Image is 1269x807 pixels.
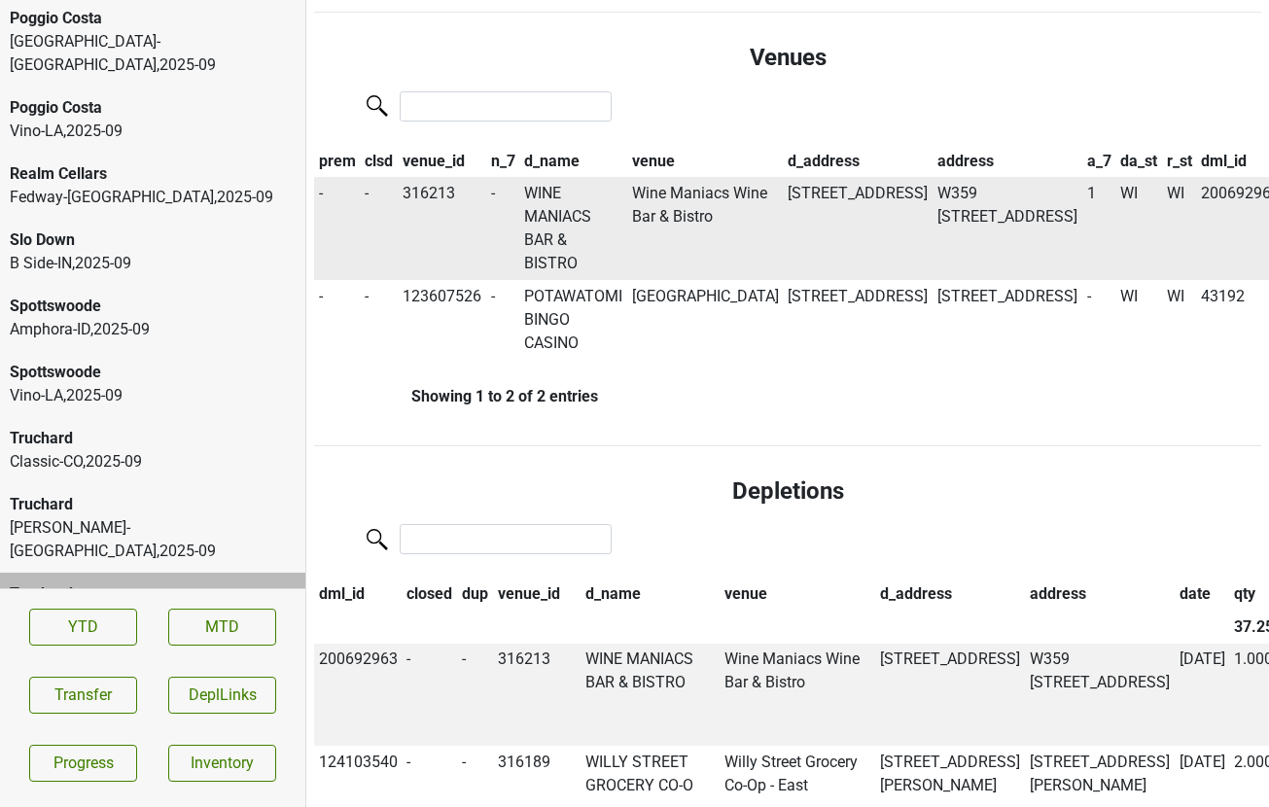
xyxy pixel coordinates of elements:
a: Inventory [168,745,276,782]
div: Fedway-[GEOGRAPHIC_DATA] , 2025 - 09 [10,186,296,209]
td: WI [1162,280,1197,360]
div: Truchard [10,582,296,606]
th: venue: activate to sort column ascending [627,145,784,178]
div: Truchard [10,493,296,516]
td: - [314,280,361,360]
div: Vino-LA , 2025 - 09 [10,384,296,407]
td: WI [1115,280,1162,360]
td: POTAWATOMI BINGO CASINO [519,280,627,360]
h4: Depletions [330,477,1246,506]
th: date: activate to sort column ascending [1175,578,1230,611]
td: [STREET_ADDRESS] [876,644,1026,747]
th: address: activate to sort column ascending [933,145,1082,178]
div: Realm Cellars [10,162,296,186]
td: [STREET_ADDRESS] [784,280,934,360]
th: venue: activate to sort column ascending [720,578,876,611]
a: MTD [168,609,276,646]
div: [PERSON_NAME]-[GEOGRAPHIC_DATA] , 2025 - 09 [10,516,296,563]
td: - [361,177,399,280]
td: - [361,280,399,360]
td: 200692963 [314,644,403,747]
td: 316213 [398,177,486,280]
th: venue_id: activate to sort column ascending [398,145,486,178]
th: clsd: activate to sort column ascending [361,145,399,178]
td: WI [1162,177,1197,280]
button: DeplLinks [168,677,276,714]
td: Wine Maniacs Wine Bar & Bistro [627,177,784,280]
button: Transfer [29,677,137,714]
td: - [403,644,458,747]
h4: Venues [330,44,1246,72]
td: WI [1115,177,1162,280]
div: Poggio Costa [10,7,296,30]
td: 1 [1082,177,1116,280]
th: d_address: activate to sort column ascending [784,145,934,178]
td: 123607526 [398,280,486,360]
div: Spottswoode [10,295,296,318]
td: [DATE] [1175,644,1230,747]
div: Showing 1 to 2 of 2 entries [314,387,598,405]
td: W359 [STREET_ADDRESS] [933,177,1082,280]
div: B Side-IN , 2025 - 09 [10,252,296,275]
th: d_address: activate to sort column ascending [876,578,1026,611]
th: a_7: activate to sort column ascending [1082,145,1116,178]
td: - [486,280,520,360]
th: r_st: activate to sort column ascending [1162,145,1197,178]
td: WINE MANIACS BAR & BISTRO [581,644,720,747]
td: - [1082,280,1116,360]
td: [GEOGRAPHIC_DATA] [627,280,784,360]
th: da_st: activate to sort column ascending [1115,145,1162,178]
a: YTD [29,609,137,646]
div: Amphora-ID , 2025 - 09 [10,318,296,341]
div: Truchard [10,427,296,450]
th: d_name: activate to sort column ascending [581,578,720,611]
div: Poggio Costa [10,96,296,120]
th: prem: activate to sort column descending [314,145,361,178]
td: [STREET_ADDRESS] [784,177,934,280]
td: W359 [STREET_ADDRESS] [1025,644,1175,747]
div: Spottswoode [10,361,296,384]
th: venue_id: activate to sort column ascending [493,578,582,611]
th: dml_id: activate to sort column ascending [314,578,403,611]
th: n_7: activate to sort column ascending [486,145,520,178]
th: d_name: activate to sort column ascending [519,145,627,178]
div: Slo Down [10,228,296,252]
th: dup: activate to sort column ascending [457,578,493,611]
td: - [314,177,361,280]
div: Classic-CO , 2025 - 09 [10,450,296,474]
td: 316213 [493,644,582,747]
th: address: activate to sort column ascending [1025,578,1175,611]
div: Vino-LA , 2025 - 09 [10,120,296,143]
td: WINE MANIACS BAR & BISTRO [519,177,627,280]
th: closed: activate to sort column ascending [403,578,458,611]
td: - [457,644,493,747]
td: - [486,177,520,280]
td: Wine Maniacs Wine Bar & Bistro [720,644,876,747]
div: [GEOGRAPHIC_DATA]-[GEOGRAPHIC_DATA] , 2025 - 09 [10,30,296,77]
td: [STREET_ADDRESS] [933,280,1082,360]
a: Progress [29,745,137,782]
